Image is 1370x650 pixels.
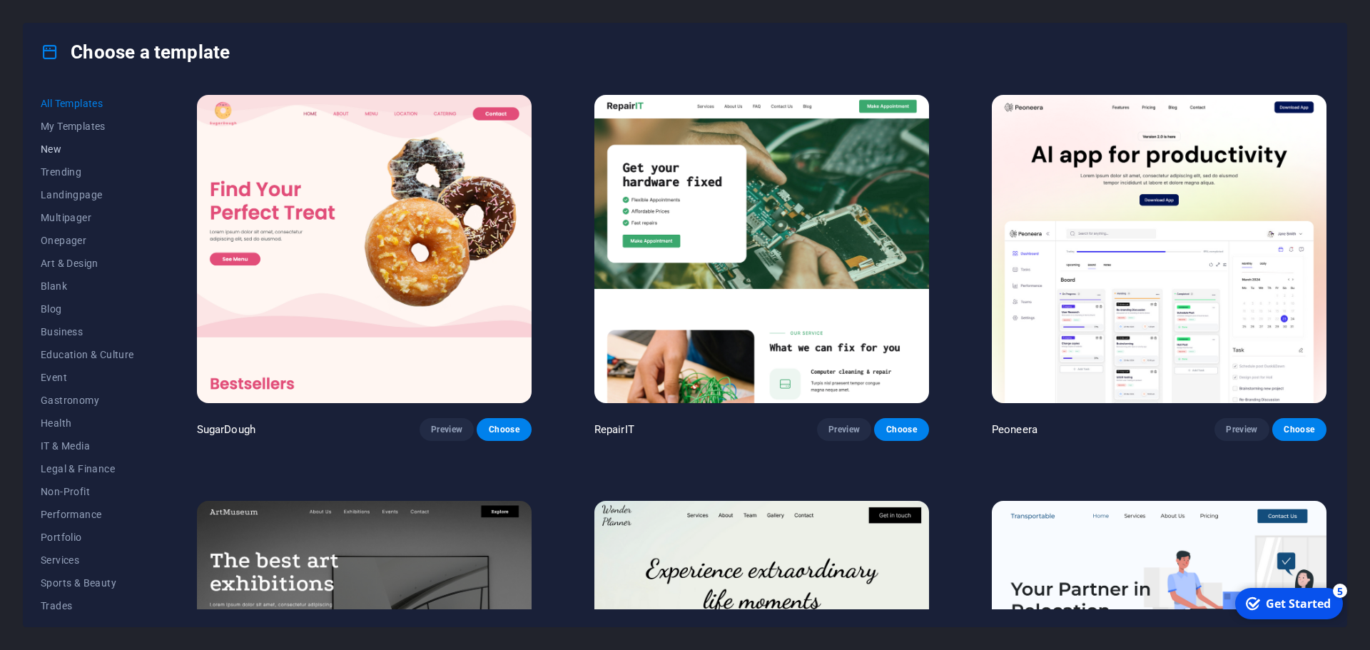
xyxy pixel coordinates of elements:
[1272,418,1326,441] button: Choose
[41,532,134,543] span: Portfolio
[886,424,917,435] span: Choose
[41,457,134,480] button: Legal & Finance
[41,463,134,474] span: Legal & Finance
[874,418,928,441] button: Choose
[41,412,134,435] button: Health
[41,92,134,115] button: All Templates
[197,422,255,437] p: SugarDough
[41,229,134,252] button: Onepager
[431,424,462,435] span: Preview
[41,554,134,566] span: Services
[594,422,634,437] p: RepairIT
[41,115,134,138] button: My Templates
[41,138,134,161] button: New
[420,418,474,441] button: Preview
[41,303,134,315] span: Blog
[41,161,134,183] button: Trending
[41,372,134,383] span: Event
[41,366,134,389] button: Event
[41,549,134,572] button: Services
[41,435,134,457] button: IT & Media
[41,235,134,246] span: Onepager
[41,417,134,429] span: Health
[41,206,134,229] button: Multipager
[41,252,134,275] button: Art & Design
[41,320,134,343] button: Business
[41,577,134,589] span: Sports & Beauty
[41,509,134,520] span: Performance
[41,395,134,406] span: Gastronomy
[41,486,134,497] span: Non-Profit
[41,275,134,298] button: Blank
[477,418,531,441] button: Choose
[41,326,134,337] span: Business
[41,594,134,617] button: Trades
[106,1,120,16] div: 5
[41,440,134,452] span: IT & Media
[41,600,134,611] span: Trades
[41,98,134,109] span: All Templates
[41,258,134,269] span: Art & Design
[594,95,929,403] img: RepairIT
[41,212,134,223] span: Multipager
[41,349,134,360] span: Education & Culture
[41,298,134,320] button: Blog
[41,389,134,412] button: Gastronomy
[41,343,134,366] button: Education & Culture
[828,424,860,435] span: Preview
[41,41,230,64] h4: Choose a template
[41,526,134,549] button: Portfolio
[41,166,134,178] span: Trending
[817,418,871,441] button: Preview
[8,6,116,37] div: Get Started 5 items remaining, 0% complete
[41,280,134,292] span: Blank
[1214,418,1269,441] button: Preview
[1284,424,1315,435] span: Choose
[992,95,1326,403] img: Peoneera
[1226,424,1257,435] span: Preview
[41,121,134,132] span: My Templates
[41,572,134,594] button: Sports & Beauty
[41,183,134,206] button: Landingpage
[41,143,134,155] span: New
[992,422,1037,437] p: Peoneera
[197,95,532,403] img: SugarDough
[41,189,134,200] span: Landingpage
[39,14,103,29] div: Get Started
[488,424,519,435] span: Choose
[41,503,134,526] button: Performance
[41,480,134,503] button: Non-Profit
